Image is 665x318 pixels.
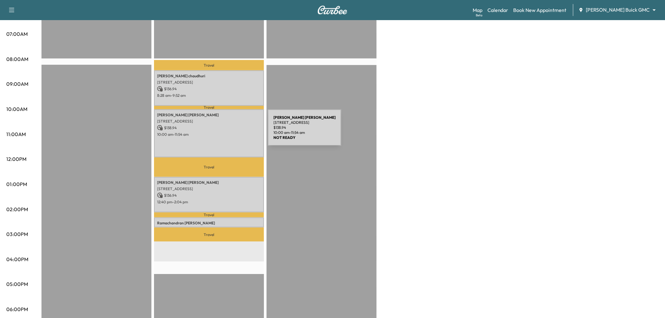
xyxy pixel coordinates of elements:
p: $ 138.94 [157,125,261,131]
p: 10:00AM [6,105,27,113]
p: Travel [154,157,264,177]
p: Travel [154,228,264,241]
p: 03:00PM [6,230,28,238]
p: [STREET_ADDRESS] [157,186,261,191]
p: 09:00AM [6,80,28,88]
p: $ 136.94 [157,193,261,198]
div: Beta [476,13,482,18]
p: [STREET_ADDRESS] [157,80,261,85]
p: [PERSON_NAME] [PERSON_NAME] [157,112,261,118]
span: [PERSON_NAME] Buick GMC [586,6,650,14]
p: 04:00PM [6,255,28,263]
p: 05:00PM [6,280,28,288]
p: 07:00AM [6,30,28,38]
p: 12:40 pm - 2:04 pm [157,200,261,205]
p: 02:00PM [6,206,28,213]
p: 12:00PM [6,155,26,163]
p: [STREET_ADDRESS] [157,119,261,124]
p: 8:28 am - 9:52 am [157,93,261,98]
a: Calendar [487,6,508,14]
a: Book New Appointment [514,6,567,14]
p: Travel [154,106,264,109]
p: 08:00AM [6,55,28,63]
p: 10:00 am - 11:54 am [157,132,261,137]
p: 11:00AM [6,130,26,138]
img: Curbee Logo [317,6,348,14]
p: Ramachandran [PERSON_NAME] [157,221,261,226]
p: Travel [154,60,264,70]
p: Travel [154,212,264,217]
a: MapBeta [473,6,482,14]
p: [PERSON_NAME] chaudhuri [157,74,261,79]
p: [PERSON_NAME] [PERSON_NAME] [157,180,261,185]
p: 01:00PM [6,180,27,188]
p: [STREET_ADDRESS][PERSON_NAME] [157,227,261,232]
p: $ 136.94 [157,86,261,92]
p: 06:00PM [6,305,28,313]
